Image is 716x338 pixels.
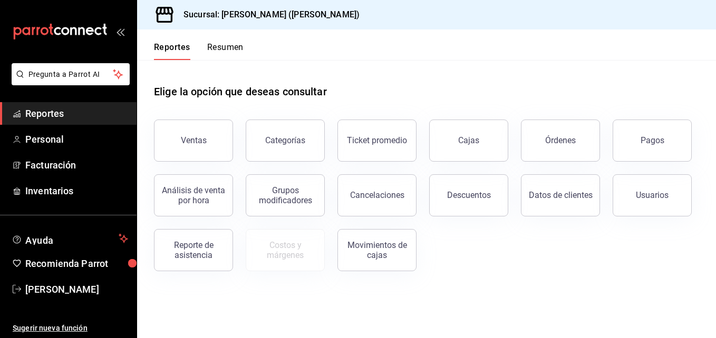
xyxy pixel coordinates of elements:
font: Personal [25,134,64,145]
div: Pagos [641,135,664,145]
div: Grupos modificadores [253,185,318,205]
h1: Elige la opción que deseas consultar [154,84,327,100]
button: Categorías [246,120,325,162]
div: Movimientos de cajas [344,240,410,260]
button: Usuarios [613,174,692,216]
font: Recomienda Parrot [25,258,108,269]
button: Movimientos de cajas [337,229,417,271]
div: Cancelaciones [350,190,404,200]
button: Reportes [154,42,190,60]
button: Análisis de venta por hora [154,174,233,216]
div: Usuarios [636,190,669,200]
a: Pregunta a Parrot AI [7,76,130,87]
font: Sugerir nueva función [13,324,88,332]
button: Pagos [613,120,692,162]
div: Ticket promedio [347,135,407,145]
button: Cancelaciones [337,174,417,216]
button: Pregunta a Parrot AI [12,63,130,85]
div: Datos de clientes [529,190,593,200]
font: Inventarios [25,185,73,196]
div: Categorías [265,135,305,145]
button: Ticket promedio [337,120,417,162]
div: Análisis de venta por hora [161,185,226,205]
button: Datos de clientes [521,174,600,216]
button: Grupos modificadores [246,174,325,216]
div: Costos y márgenes [253,240,318,260]
a: Cajas [429,120,508,162]
button: Descuentos [429,174,508,216]
div: Órdenes [545,135,576,145]
button: open_drawer_menu [116,27,124,36]
div: Cajas [458,134,480,147]
div: Descuentos [447,190,491,200]
font: Reportes [25,108,64,119]
font: [PERSON_NAME] [25,284,99,295]
font: Resumen [207,42,244,53]
span: Ayuda [25,232,114,245]
h3: Sucursal: [PERSON_NAME] ([PERSON_NAME]) [175,8,360,21]
div: Ventas [181,135,207,145]
button: Contrata inventarios para ver este reporte [246,229,325,271]
button: Ventas [154,120,233,162]
div: Reporte de asistencia [161,240,226,260]
button: Reporte de asistencia [154,229,233,271]
button: Órdenes [521,120,600,162]
font: Facturación [25,160,76,171]
span: Pregunta a Parrot AI [28,69,113,80]
div: Pestañas de navegación [154,42,244,60]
